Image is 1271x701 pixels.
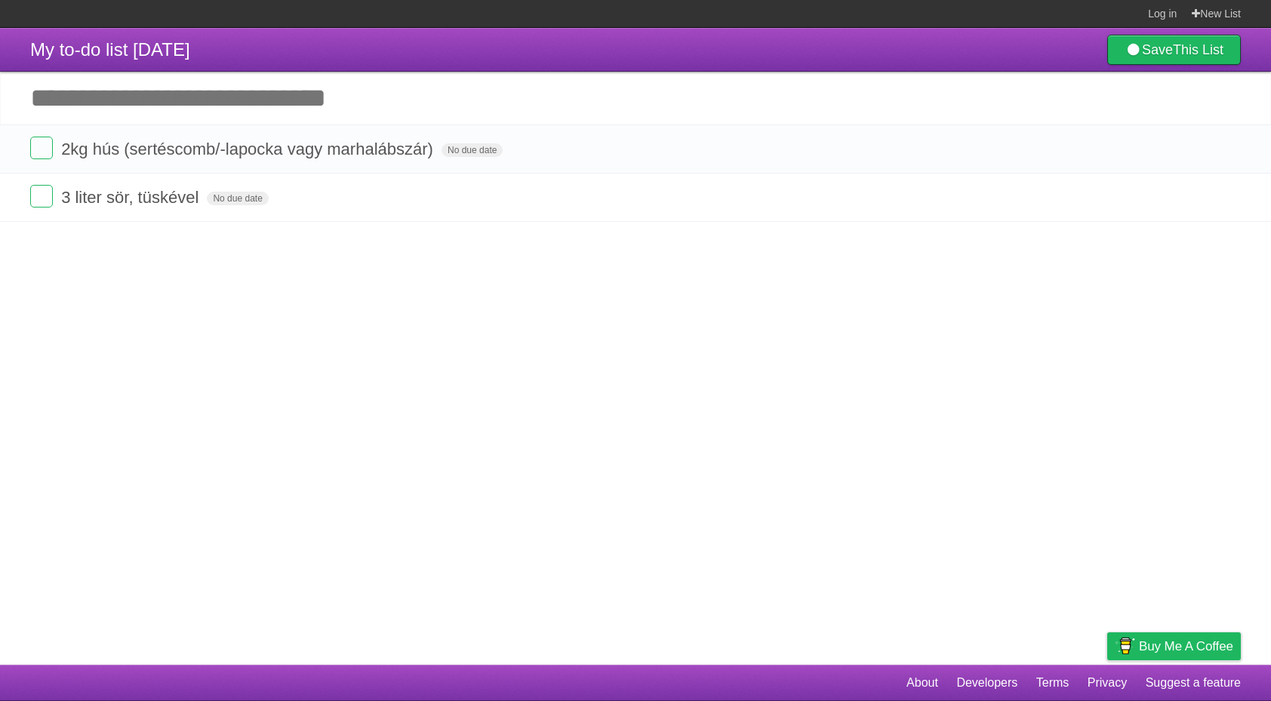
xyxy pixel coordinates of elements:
a: Developers [956,669,1017,697]
a: Suggest a feature [1146,669,1241,697]
span: 3 liter sör, tüskével [61,188,202,207]
a: SaveThis List [1107,35,1241,65]
label: Done [30,137,53,159]
span: No due date [207,192,268,205]
a: Privacy [1088,669,1127,697]
a: Buy me a coffee [1107,632,1241,660]
label: Done [30,185,53,208]
a: Terms [1036,669,1069,697]
span: No due date [442,143,503,157]
img: Buy me a coffee [1115,633,1135,659]
span: My to-do list [DATE] [30,39,190,60]
b: This List [1173,42,1223,57]
span: 2kg hús (sertéscomb/-lapocka vagy marhalábszár) [61,140,437,158]
a: About [906,669,938,697]
span: Buy me a coffee [1139,633,1233,659]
